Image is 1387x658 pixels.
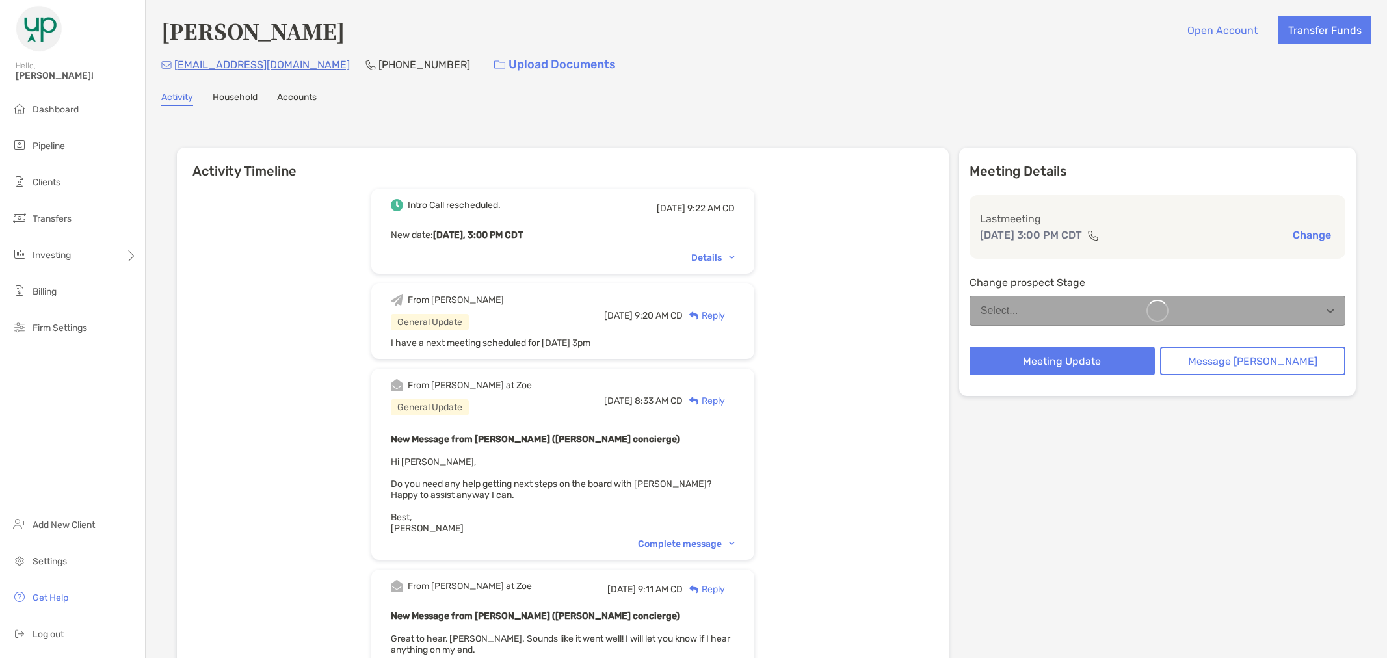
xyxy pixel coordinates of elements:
[638,538,735,549] div: Complete message
[12,283,27,298] img: billing icon
[33,140,65,151] span: Pipeline
[638,584,683,595] span: 9:11 AM CD
[12,553,27,568] img: settings icon
[177,148,949,179] h6: Activity Timeline
[391,294,403,306] img: Event icon
[33,629,64,640] span: Log out
[12,137,27,153] img: pipeline icon
[408,581,532,592] div: From [PERSON_NAME] at Zoe
[1160,347,1345,375] button: Message [PERSON_NAME]
[391,580,403,592] img: Event icon
[33,520,95,531] span: Add New Client
[433,230,523,241] b: [DATE], 3:00 PM CDT
[161,92,193,106] a: Activity
[12,174,27,189] img: clients icon
[486,51,624,79] a: Upload Documents
[970,274,1345,291] p: Change prospect Stage
[408,380,532,391] div: From [PERSON_NAME] at Zoe
[683,583,725,596] div: Reply
[689,311,699,320] img: Reply icon
[277,92,317,106] a: Accounts
[729,542,735,546] img: Chevron icon
[391,456,711,534] span: Hi [PERSON_NAME], Do you need any help getting next steps on the board with [PERSON_NAME]? Happy ...
[16,70,137,81] span: [PERSON_NAME]!
[161,16,345,46] h4: [PERSON_NAME]
[687,203,735,214] span: 9:22 AM CD
[12,319,27,335] img: firm-settings icon
[683,309,725,322] div: Reply
[494,60,505,70] img: button icon
[33,177,60,188] span: Clients
[174,57,350,73] p: [EMAIL_ADDRESS][DOMAIN_NAME]
[33,322,87,334] span: Firm Settings
[635,310,683,321] span: 9:20 AM CD
[391,379,403,391] img: Event icon
[16,5,62,52] img: Zoe Logo
[1087,230,1099,241] img: communication type
[12,625,27,641] img: logout icon
[970,163,1345,179] p: Meeting Details
[391,314,469,330] div: General Update
[391,633,730,655] span: Great to hear, [PERSON_NAME]. Sounds like it went well! I will let you know if I hear anything on...
[33,592,68,603] span: Get Help
[33,213,72,224] span: Transfers
[391,399,469,415] div: General Update
[683,394,725,408] div: Reply
[1289,228,1335,242] button: Change
[604,310,633,321] span: [DATE]
[1177,16,1267,44] button: Open Account
[635,395,683,406] span: 8:33 AM CD
[378,57,470,73] p: [PHONE_NUMBER]
[391,199,403,211] img: Event icon
[391,337,590,349] span: I have a next meeting scheduled for [DATE] 3pm
[213,92,258,106] a: Household
[33,286,57,297] span: Billing
[408,295,504,306] div: From [PERSON_NAME]
[12,589,27,605] img: get-help icon
[604,395,633,406] span: [DATE]
[1278,16,1371,44] button: Transfer Funds
[391,434,680,445] b: New Message from [PERSON_NAME] ([PERSON_NAME] concierge)
[657,203,685,214] span: [DATE]
[970,347,1155,375] button: Meeting Update
[691,252,735,263] div: Details
[33,104,79,115] span: Dashboard
[408,200,501,211] div: Intro Call rescheduled.
[729,256,735,259] img: Chevron icon
[33,556,67,567] span: Settings
[689,397,699,405] img: Reply icon
[689,585,699,594] img: Reply icon
[365,60,376,70] img: Phone Icon
[12,210,27,226] img: transfers icon
[12,246,27,262] img: investing icon
[391,227,735,243] p: New date :
[607,584,636,595] span: [DATE]
[12,101,27,116] img: dashboard icon
[12,516,27,532] img: add_new_client icon
[161,61,172,69] img: Email Icon
[391,611,680,622] b: New Message from [PERSON_NAME] ([PERSON_NAME] concierge)
[33,250,71,261] span: Investing
[980,227,1082,243] p: [DATE] 3:00 PM CDT
[980,211,1335,227] p: Last meeting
